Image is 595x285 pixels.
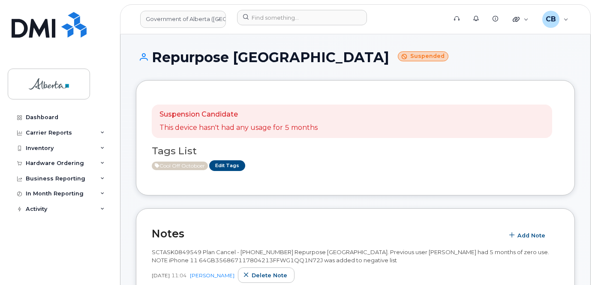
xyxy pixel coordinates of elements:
[152,272,170,279] span: [DATE]
[252,271,287,279] span: Delete note
[171,272,186,279] span: 11:04
[152,249,549,264] span: SCTASK0849549 Plan Cancel - [PHONE_NUMBER] Repurpose [GEOGRAPHIC_DATA]. Previous user [PERSON_NAM...
[152,146,559,156] h3: Tags List
[398,51,448,61] small: Suspended
[238,267,294,283] button: Delete note
[136,50,575,65] h1: Repurpose [GEOGRAPHIC_DATA]
[152,227,499,240] h2: Notes
[159,110,318,120] p: Suspension Candidate
[517,231,545,240] span: Add Note
[190,272,234,279] a: [PERSON_NAME]
[159,123,318,133] p: This device hasn't had any usage for 5 months
[504,228,553,243] button: Add Note
[209,160,245,171] a: Edit Tags
[152,162,208,170] span: Active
